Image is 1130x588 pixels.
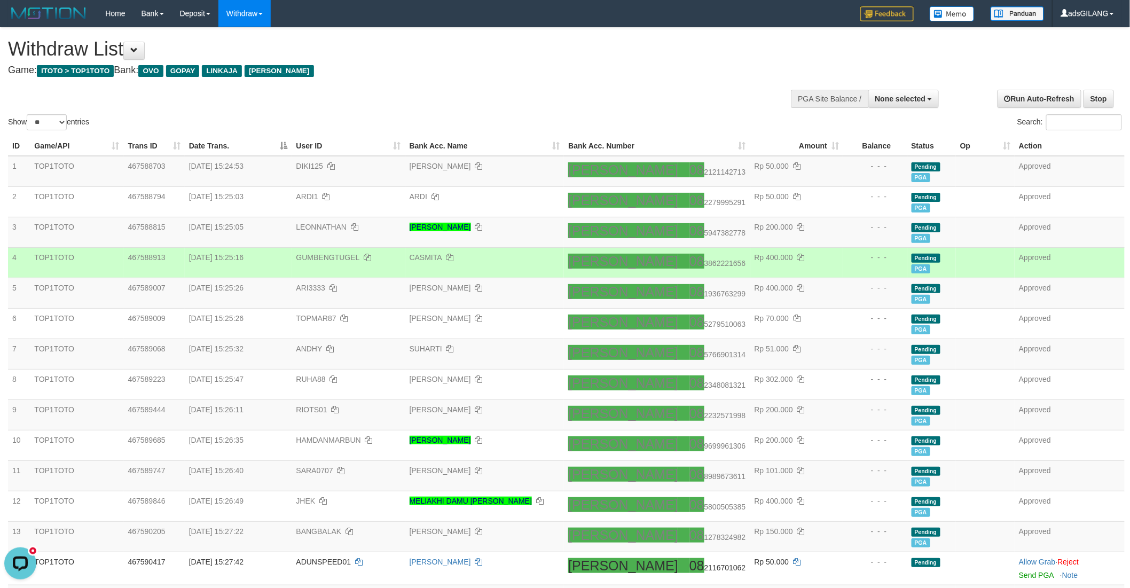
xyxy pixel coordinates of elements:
th: Op: activate to sort column ascending [956,136,1015,156]
span: LEONNATHAN [296,223,347,231]
a: [PERSON_NAME] [410,375,471,383]
a: Run Auto-Refresh [998,90,1081,108]
th: Trans ID: activate to sort column ascending [124,136,185,156]
span: Rp 200.000 [755,405,793,414]
td: 2 [8,186,30,217]
span: Pending [912,345,940,354]
ah_el_jm_1756146672679: 08 [689,467,704,482]
ah_el_jm_1756146672679: 08 [689,193,704,208]
td: Approved [1015,369,1125,399]
td: · [1015,552,1125,585]
span: Marked by adskelvin [912,203,930,213]
div: - - - [847,496,903,506]
span: ADUNSPEED01 [296,558,351,566]
span: 467589068 [128,344,166,353]
span: Copy 085279510063 to clipboard [689,320,746,328]
td: TOP1TOTO [30,460,123,491]
ah_el_jm_1756146672679: 08 [689,284,704,299]
th: Game/API: activate to sort column ascending [30,136,123,156]
div: - - - [847,191,903,202]
td: TOP1TOTO [30,186,123,217]
ah_el_jm_1756146672679: 08 [689,528,704,543]
a: [PERSON_NAME] [410,314,471,323]
td: TOP1TOTO [30,491,123,521]
span: ITOTO > TOP1TOTO [37,65,114,77]
a: Note [1062,571,1078,579]
td: TOP1TOTO [30,156,123,187]
span: Pending [912,467,940,476]
td: Approved [1015,430,1125,460]
span: [DATE] 15:26:11 [189,405,244,414]
ah_el_jm_1756146672679: [PERSON_NAME] [568,223,678,238]
span: 467589747 [128,466,166,475]
td: TOP1TOTO [30,369,123,399]
span: Pending [912,193,940,202]
td: TOP1TOTO [30,247,123,278]
a: [PERSON_NAME] [410,284,471,292]
label: Show entries [8,114,89,130]
span: Pending [912,315,940,324]
a: Stop [1084,90,1114,108]
ah_el_jm_1756146672679: 08 [689,497,704,512]
span: BANGBALAK [296,527,342,536]
button: Open LiveChat chat widget [4,4,36,36]
span: [DATE] 15:25:32 [189,344,244,353]
span: 467589444 [128,405,166,414]
ah_el_jm_1756146672679: [PERSON_NAME] [568,528,678,543]
span: Rp 101.000 [755,466,793,475]
span: Pending [912,528,940,537]
ah_el_jm_1756146672679: [PERSON_NAME] [568,254,678,269]
a: Reject [1058,558,1079,566]
div: - - - [847,556,903,567]
a: [PERSON_NAME] [410,162,471,170]
span: HAMDANMARBUN [296,436,361,444]
div: - - - [847,161,903,171]
span: Copy 082116701062 to clipboard [689,563,746,572]
span: RUHA88 [296,375,326,383]
td: 3 [8,217,30,247]
span: Pending [912,497,940,506]
span: [DATE] 15:26:35 [189,436,244,444]
ah_el_jm_1756146672679: 08 [689,375,704,390]
th: User ID: activate to sort column ascending [292,136,405,156]
td: 9 [8,399,30,430]
img: Button%20Memo.svg [930,6,975,21]
a: Send PGA [1019,571,1054,579]
ah_el_jm_1756146672679: [PERSON_NAME] [568,315,678,330]
div: - - - [847,283,903,293]
td: 6 [8,308,30,339]
span: Copy 082121142713 to clipboard [689,168,746,176]
ah_el_jm_1756146672679: [PERSON_NAME] [568,375,678,390]
span: DIKI125 [296,162,324,170]
span: Copy 088989673611 to clipboard [689,472,746,481]
span: Marked by adskelvin [912,386,930,395]
img: MOTION_logo.png [8,5,89,21]
span: GOPAY [166,65,200,77]
h1: Withdraw List [8,38,743,60]
span: 467588913 [128,253,166,262]
ah_el_jm_1756146672679: [PERSON_NAME] [568,497,678,512]
a: CASMITA [410,253,442,262]
a: [PERSON_NAME] [410,405,471,414]
span: Marked by adskelvin [912,173,930,182]
a: [PERSON_NAME] [410,558,471,566]
span: Rp 50.000 [755,558,789,566]
ah_el_jm_1756146672679: [PERSON_NAME] [568,406,678,421]
ah_el_jm_1756146672679: [PERSON_NAME] [568,162,678,177]
td: 7 [8,339,30,369]
ah_el_jm_1756146672679: 08 [689,162,704,177]
a: [PERSON_NAME] [410,223,471,231]
span: [DATE] 15:25:03 [189,192,244,201]
span: Rp 150.000 [755,527,793,536]
ah_el_jm_1756146672679: [PERSON_NAME] [568,436,678,451]
td: 12 [8,491,30,521]
a: Allow Grab [1019,558,1055,566]
span: 467590205 [128,527,166,536]
span: [DATE] 15:26:49 [189,497,244,505]
span: · [1019,558,1057,566]
span: Marked by adskelvin [912,508,930,517]
td: TOP1TOTO [30,399,123,430]
td: Approved [1015,308,1125,339]
select: Showentries [27,114,67,130]
ah_el_jm_1756146672679: 08 [689,223,704,238]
